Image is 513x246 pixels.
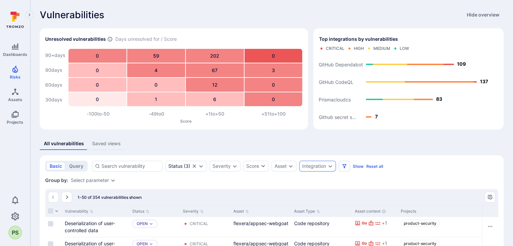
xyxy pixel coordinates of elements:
button: Severity [212,163,231,169]
div: 0 [245,49,303,63]
span: Number of vulnerabilities in status ‘Open’ ‘Triaged’ and ‘In process’ divided by score and scanne... [107,36,113,43]
div: 3 [245,63,303,77]
div: 90+ days [45,49,65,62]
div: Automatically discovered context associated with the asset [382,209,386,213]
p: Score [69,119,303,124]
div: Cell for [482,217,498,237]
span: Dashboards [3,52,27,57]
button: Sort by Vulnerability [65,209,93,214]
text: 137 [480,79,488,84]
div: Cell for Asset [231,217,291,237]
div: Score [246,163,259,170]
div: 90 days [45,63,65,77]
button: Expand dropdown [198,163,204,169]
div: Projects [401,208,486,214]
div: ( 3 ) [168,163,190,169]
span: Group by: [45,177,68,184]
text: GitHub Dependabot [319,62,363,67]
button: Sort by Asset [233,209,249,214]
button: Expand dropdown [149,222,153,226]
a: product-security [401,220,439,227]
div: 59 [127,49,185,63]
text: Prismacloudcs [319,97,351,102]
button: Show [353,164,364,169]
div: Saved views [92,140,121,147]
button: Manage columns [485,192,495,203]
div: -49 to 0 [127,111,186,117]
button: Go to the previous page [48,192,59,203]
div: Cell for Severity [180,217,231,237]
button: Expand dropdown [288,163,293,169]
div: Top integrations by vulnerabilities [313,28,504,129]
button: Sort by Asset Type [294,209,320,214]
span: Assets [8,97,22,102]
span: + 1 [382,220,387,226]
button: Hide overview [463,9,504,20]
span: Projects [7,120,23,125]
input: Search vulnerability [102,163,160,170]
div: Cell for selection [45,217,62,237]
span: product-security [404,221,436,226]
button: Expand dropdown [149,242,153,246]
div: Critical [325,46,344,51]
div: +1 to +50 [186,111,244,117]
span: Vulnerabilities [40,9,104,20]
div: High [353,46,364,51]
div: All vulnerabilities [44,140,84,147]
button: Reset all [366,164,383,169]
button: Expand dropdown [232,163,237,169]
span: Select row [48,221,53,226]
div: Integration [302,163,326,169]
button: query [66,162,86,170]
div: 0 [68,92,126,106]
h2: Unresolved vulnerabilities [45,36,106,42]
div: Medium [373,46,390,51]
button: Status(3) [168,163,190,169]
button: Filters [339,161,350,172]
text: 83 [436,96,442,102]
button: Score [243,161,269,172]
div: grouping parameters [71,178,116,183]
button: Asset [275,163,287,169]
button: Row actions menu [485,221,495,232]
div: Cell for Status [130,217,180,237]
text: GitHub CodeQL [319,79,353,85]
span: Days unresolved for / Score [115,36,177,43]
button: Open [137,221,148,226]
div: assets tabs [40,137,504,150]
div: 0 [68,63,126,77]
button: Expand dropdown [110,178,116,183]
button: Sort by Severity [183,209,204,214]
div: 0 [245,92,303,106]
div: 60 days [45,78,65,92]
div: Status [168,163,182,169]
div: Asset context [355,208,395,214]
button: Go to the next page [61,192,72,203]
span: Top integrations by vulnerabilities [319,36,398,42]
svg: Top integrations by vulnerabilities bar [319,54,498,124]
div: 202 [186,49,244,63]
span: Select all rows [48,208,53,214]
div: Cell for Asset Type [291,217,352,237]
button: Expand navigation menu [25,11,33,19]
div: Code repository [294,220,349,227]
div: 0 [68,49,126,63]
div: Cell for Vulnerability [62,217,130,237]
div: 0 [68,78,126,92]
div: 67 [186,63,244,77]
div: +51 to +100 [244,111,303,117]
a: flexera/appsec-webgoat [233,220,288,226]
div: Cell for Projects [398,217,489,237]
span: product-security [404,241,436,246]
span: 1-50 of 354 vulnerabilities shown [78,195,142,200]
button: PS [8,226,22,239]
div: 0 [245,78,303,92]
div: 0 [127,78,185,92]
div: 6 [186,92,244,106]
div: Critical [190,221,208,226]
div: 30 days [45,93,65,106]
